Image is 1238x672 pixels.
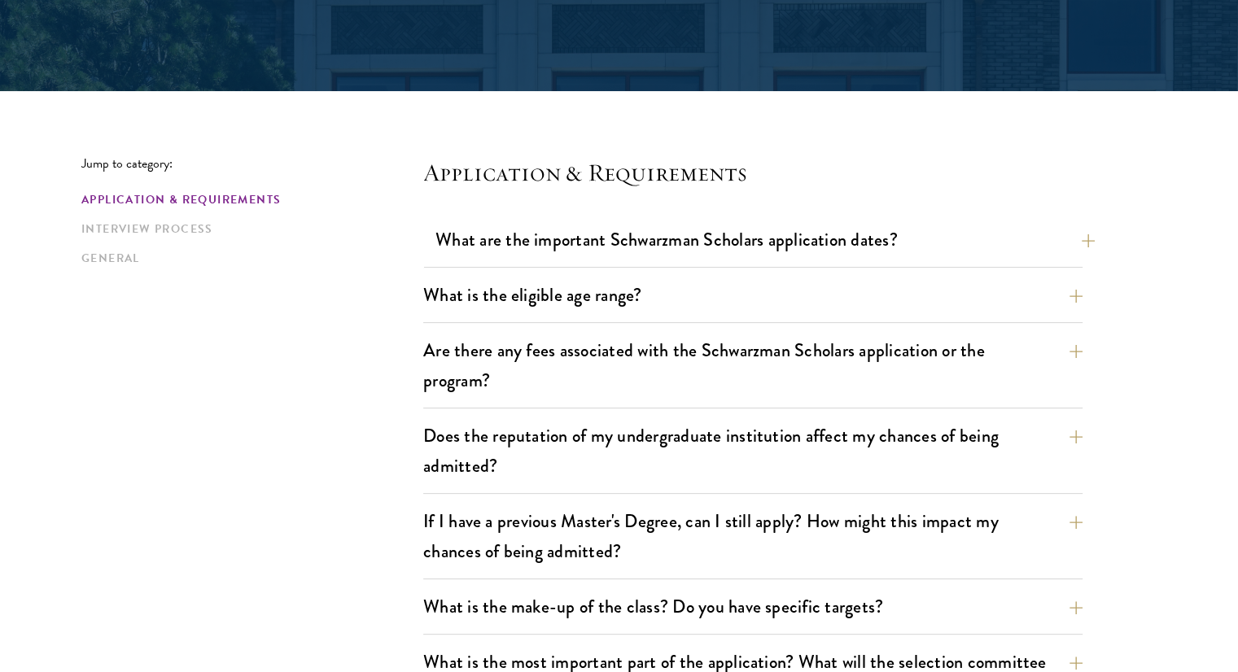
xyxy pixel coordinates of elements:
a: Application & Requirements [81,191,413,208]
a: General [81,250,413,267]
button: What is the eligible age range? [423,277,1083,313]
button: What is the make-up of the class? Do you have specific targets? [423,588,1083,625]
p: Jump to category: [81,156,423,171]
button: Does the reputation of my undergraduate institution affect my chances of being admitted? [423,417,1083,484]
button: What are the important Schwarzman Scholars application dates? [435,221,1095,258]
h4: Application & Requirements [423,156,1083,189]
button: Are there any fees associated with the Schwarzman Scholars application or the program? [423,332,1083,399]
a: Interview Process [81,220,413,238]
button: If I have a previous Master's Degree, can I still apply? How might this impact my chances of bein... [423,503,1083,569]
